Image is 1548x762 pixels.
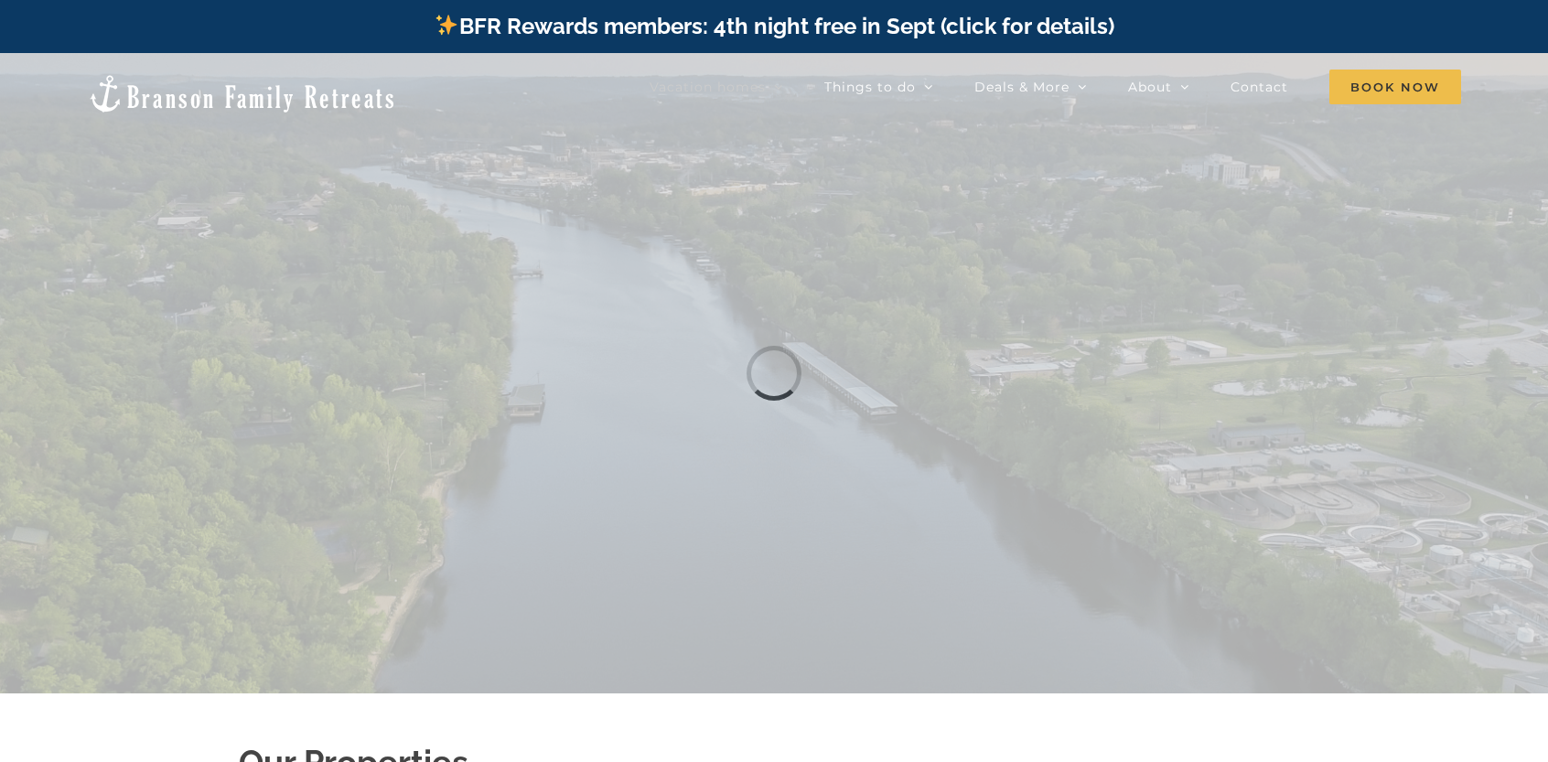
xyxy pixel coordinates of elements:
span: Things to do [824,80,916,93]
span: Vacation homes [650,80,766,93]
span: Contact [1231,80,1288,93]
img: ✨ [435,14,457,36]
span: Book Now [1329,70,1461,104]
a: Contact [1231,69,1288,105]
a: Things to do [824,69,933,105]
a: About [1128,69,1189,105]
a: Deals & More [974,69,1087,105]
img: Branson Family Retreats Logo [87,73,397,114]
a: BFR Rewards members: 4th night free in Sept (click for details) [434,13,1113,39]
span: Deals & More [974,80,1070,93]
a: Vacation homes [650,69,783,105]
span: About [1128,80,1172,93]
a: Book Now [1329,69,1461,105]
nav: Main Menu [650,69,1461,105]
